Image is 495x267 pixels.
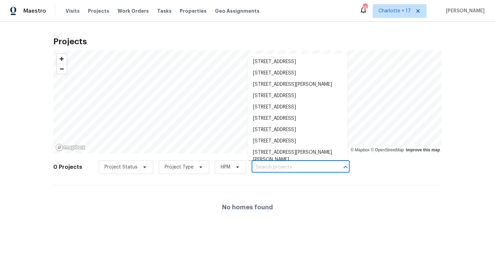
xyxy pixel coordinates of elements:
[247,79,348,90] li: [STREET_ADDRESS][PERSON_NAME]
[247,90,348,102] li: [STREET_ADDRESS]
[57,64,67,74] button: Zoom out
[378,8,411,14] span: Charlotte + 17
[118,8,149,14] span: Work Orders
[221,164,230,171] span: HPM
[23,8,46,14] span: Maestro
[215,8,260,14] span: Geo Assignments
[247,113,348,124] li: [STREET_ADDRESS]
[341,162,350,172] button: Close
[88,8,109,14] span: Projects
[247,124,348,136] li: [STREET_ADDRESS]
[53,50,442,153] canvas: Map
[104,164,137,171] span: Project Status
[165,164,194,171] span: Project Type
[247,136,348,147] li: [STREET_ADDRESS]
[180,8,207,14] span: Properties
[406,148,440,152] a: Improve this map
[55,143,86,151] a: Mapbox homepage
[53,38,442,45] h2: Projects
[247,147,348,165] li: [STREET_ADDRESS][PERSON_NAME][PERSON_NAME]
[252,162,330,173] input: Search projects
[222,204,273,211] h4: No homes found
[247,102,348,113] li: [STREET_ADDRESS]
[371,148,404,152] a: OpenStreetMap
[66,8,80,14] span: Visits
[157,9,172,13] span: Tasks
[351,148,370,152] a: Mapbox
[247,68,348,79] li: [STREET_ADDRESS]
[247,56,348,68] li: [STREET_ADDRESS]
[443,8,485,14] span: [PERSON_NAME]
[363,4,367,11] div: 147
[53,164,82,171] h2: 0 Projects
[57,54,67,64] button: Zoom in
